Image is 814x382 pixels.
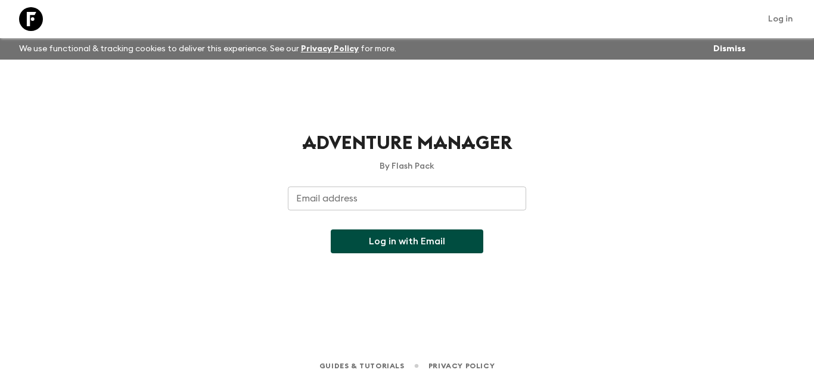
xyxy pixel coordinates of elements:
[288,160,526,172] p: By Flash Pack
[331,229,483,253] button: Log in with Email
[762,11,800,27] a: Log in
[301,45,359,53] a: Privacy Policy
[288,131,526,156] h1: Adventure Manager
[319,359,405,372] a: Guides & Tutorials
[14,38,401,60] p: We use functional & tracking cookies to deliver this experience. See our for more.
[428,359,495,372] a: Privacy Policy
[710,41,748,57] button: Dismiss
